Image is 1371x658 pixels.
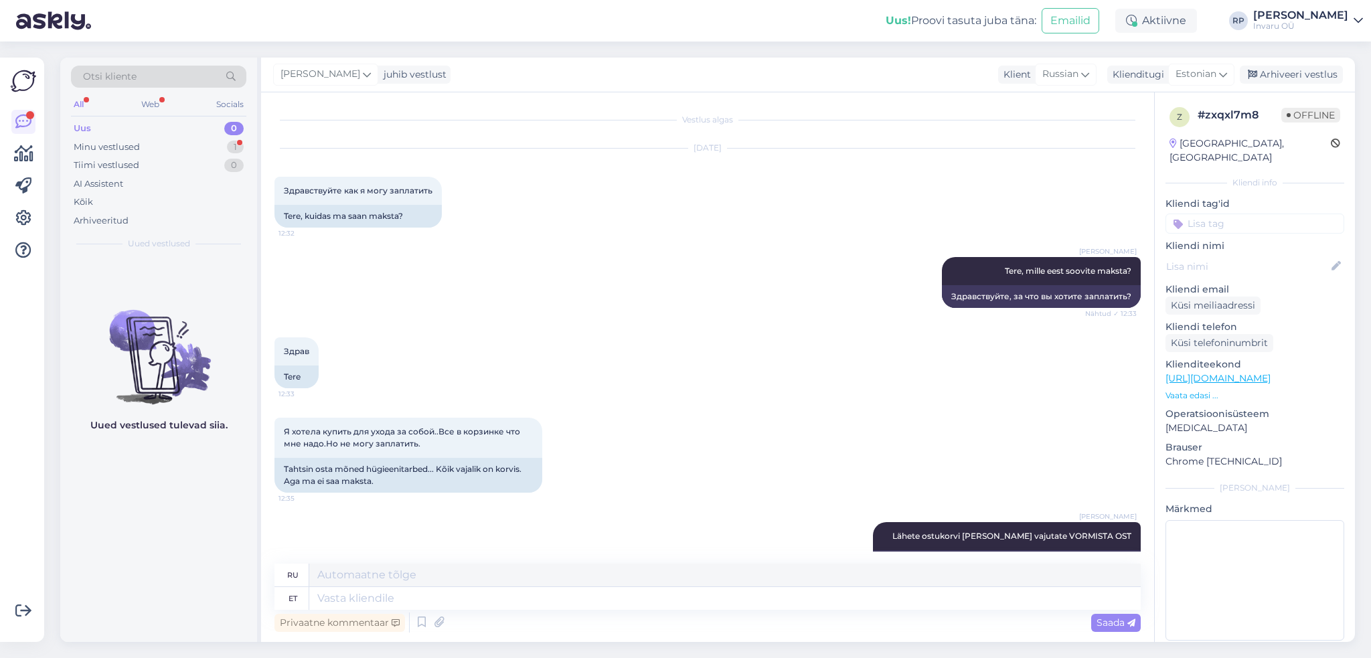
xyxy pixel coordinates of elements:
div: Minu vestlused [74,141,140,154]
span: 12:35 [278,493,329,503]
div: Klienditugi [1107,68,1164,82]
div: Privaatne kommentaar [274,614,405,632]
div: [PERSON_NAME] [1165,482,1344,494]
img: No chats [60,286,257,406]
p: Chrome [TECHNICAL_ID] [1165,455,1344,469]
div: Vestlus algas [274,114,1141,126]
span: Nähtud ✓ 12:33 [1085,309,1137,319]
p: Märkmed [1165,502,1344,516]
span: [PERSON_NAME] [280,67,360,82]
div: Proovi tasuta juba täna: [886,13,1036,29]
div: Tere [274,365,319,388]
input: Lisa nimi [1166,259,1329,274]
span: [PERSON_NAME] [1079,511,1137,521]
p: Kliendi nimi [1165,239,1344,253]
a: [URL][DOMAIN_NAME] [1165,372,1271,384]
div: # zxqxl7m8 [1198,107,1281,123]
div: et [289,587,297,610]
div: 0 [224,159,244,172]
span: Я хотела купить для ухода за собой..Все в корзинке что мне надо.Но не могу заплатить. [284,426,522,448]
div: 1 [227,141,244,154]
span: [PERSON_NAME] [1079,246,1137,256]
div: ru [287,564,299,586]
div: Aktiivne [1115,9,1197,33]
div: Kliendi info [1165,177,1344,189]
div: All [71,96,86,113]
p: Klienditeekond [1165,357,1344,372]
div: 0 [224,122,244,135]
span: Uued vestlused [128,238,190,250]
b: Uus! [886,14,911,27]
div: Arhiveeri vestlus [1240,66,1343,84]
div: [PERSON_NAME] [1253,10,1348,21]
div: RP [1229,11,1248,30]
input: Lisa tag [1165,214,1344,234]
div: Здравствуйте, за что вы хотите заплатить? [942,285,1141,308]
span: z [1177,112,1182,122]
span: Otsi kliente [83,70,137,84]
div: Tahtsin osta mõned hügieenitarbed... Kõik vajalik on korvis. Aga ma ei saa maksta. [274,458,542,493]
span: Здравствуйте как я могу заплатить [284,185,432,195]
div: Klient [998,68,1031,82]
div: Kõik [74,195,93,209]
p: Brauser [1165,440,1344,455]
span: Offline [1281,108,1340,122]
div: Tere, kuidas ma saan maksta? [274,205,442,228]
span: 12:33 [278,389,329,399]
p: Operatsioonisüsteem [1165,407,1344,421]
span: 12:32 [278,228,329,238]
span: Здрав [284,346,309,356]
p: Kliendi tag'id [1165,197,1344,211]
div: Küsi telefoninumbrit [1165,334,1273,352]
span: Lähete ostukorvi [PERSON_NAME] vajutate VORMISTA OST [892,531,1131,541]
span: Saada [1097,616,1135,629]
span: Estonian [1176,67,1216,82]
p: [MEDICAL_DATA] [1165,421,1344,435]
div: juhib vestlust [378,68,447,82]
div: Tiimi vestlused [74,159,139,172]
img: Askly Logo [11,68,36,94]
div: Arhiveeritud [74,214,129,228]
div: Invaru OÜ [1253,21,1348,31]
div: Socials [214,96,246,113]
p: Kliendi telefon [1165,320,1344,334]
p: Kliendi email [1165,282,1344,297]
div: [GEOGRAPHIC_DATA], [GEOGRAPHIC_DATA] [1170,137,1331,165]
div: Web [139,96,162,113]
div: Küsi meiliaadressi [1165,297,1261,315]
p: Vaata edasi ... [1165,390,1344,402]
div: Uus [74,122,91,135]
div: AI Assistent [74,177,123,191]
button: Emailid [1042,8,1099,33]
span: Tere, mille eest soovite maksta? [1005,266,1131,276]
a: [PERSON_NAME]Invaru OÜ [1253,10,1363,31]
p: Uued vestlused tulevad siia. [90,418,228,432]
span: Russian [1042,67,1078,82]
div: Перейдите в корзину и нажмите «СОВЕРШИТЬ ПОКУПКУ». [873,550,1141,585]
div: [DATE] [274,142,1141,154]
